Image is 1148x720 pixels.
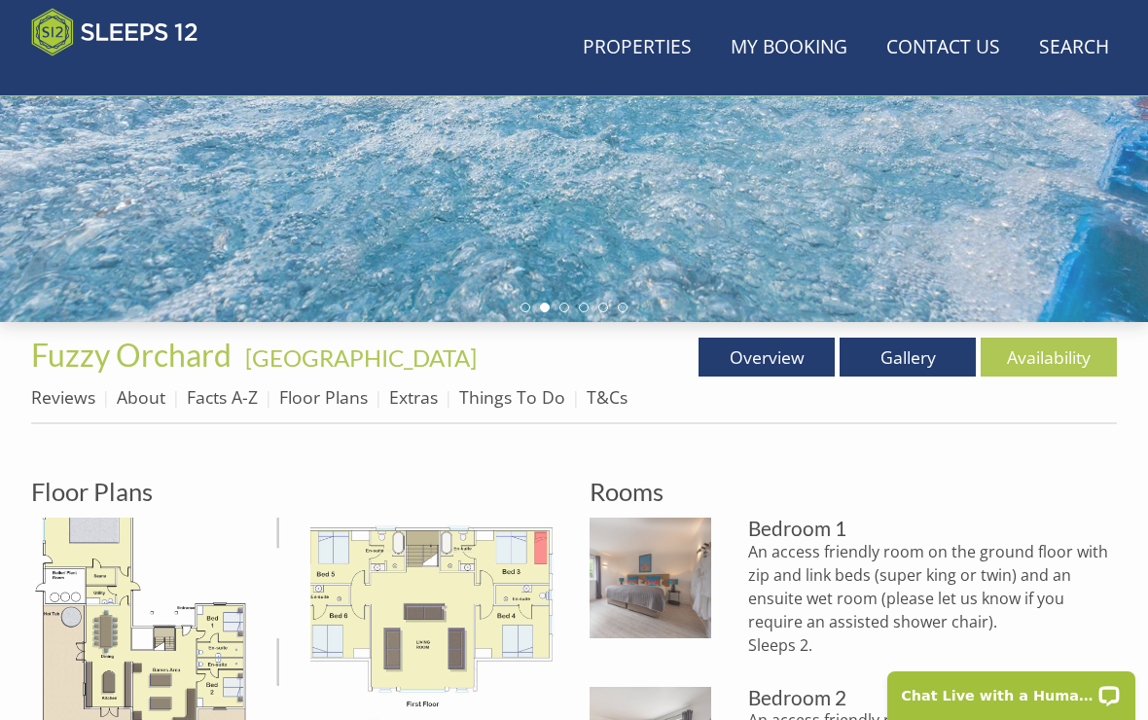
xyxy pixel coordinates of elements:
a: Floor Plans [279,385,368,409]
span: Fuzzy Orchard [31,336,232,374]
h3: Bedroom 1 [748,518,1117,540]
iframe: Customer reviews powered by Trustpilot [21,68,226,85]
a: Overview [699,338,835,377]
a: Search [1031,26,1117,70]
span: - [237,343,477,372]
iframe: LiveChat chat widget [875,659,1148,720]
a: Availability [981,338,1117,377]
h2: Rooms [590,478,1117,505]
a: About [117,385,165,409]
a: My Booking [723,26,855,70]
a: Extras [389,385,438,409]
a: [GEOGRAPHIC_DATA] [245,343,477,372]
a: Fuzzy Orchard [31,336,237,374]
a: T&Cs [587,385,628,409]
a: Contact Us [879,26,1008,70]
p: An access friendly room on the ground floor with zip and link beds (super king or twin) and an en... [748,540,1117,657]
h2: Floor Plans [31,478,558,505]
img: Sleeps 12 [31,8,198,56]
h3: Bedroom 2 [748,687,1117,709]
a: Properties [575,26,700,70]
img: Bedroom 1 [590,518,711,639]
a: Gallery [840,338,976,377]
a: Facts A-Z [187,385,258,409]
a: Reviews [31,385,95,409]
a: Things To Do [459,385,565,409]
